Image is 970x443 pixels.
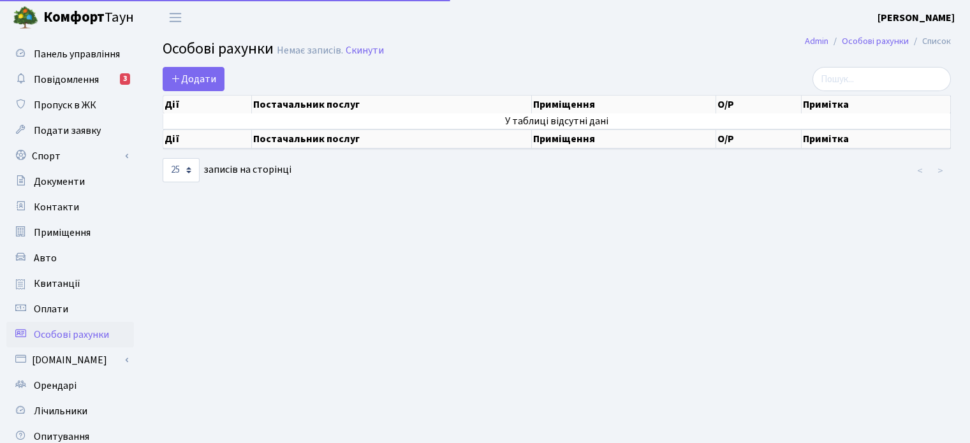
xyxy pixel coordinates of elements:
[34,404,87,418] span: Лічильники
[802,129,951,149] th: Примітка
[6,245,134,271] a: Авто
[34,226,91,240] span: Приміщення
[6,92,134,118] a: Пропуск в ЖК
[6,296,134,322] a: Оплати
[6,347,134,373] a: [DOMAIN_NAME]
[252,129,532,149] th: Постачальник послуг
[6,220,134,245] a: Приміщення
[163,38,274,60] span: Особові рахунки
[346,45,384,57] a: Скинути
[163,129,252,149] th: Дії
[786,28,970,55] nav: breadcrumb
[6,373,134,398] a: Орендарі
[34,175,85,189] span: Документи
[163,67,224,91] a: Додати
[802,96,951,113] th: Примітка
[34,302,68,316] span: Оплати
[878,11,955,25] b: [PERSON_NAME]
[6,194,134,220] a: Контакти
[120,73,130,85] div: 3
[34,73,99,87] span: Повідомлення
[6,169,134,194] a: Документи
[163,158,291,182] label: записів на сторінці
[6,41,134,67] a: Панель управління
[909,34,951,48] li: Список
[842,34,909,48] a: Особові рахунки
[163,158,200,182] select: записів на сторінці
[34,200,79,214] span: Контакти
[812,67,951,91] input: Пошук...
[43,7,105,27] b: Комфорт
[159,7,191,28] button: Переключити навігацію
[34,277,80,291] span: Квитанції
[532,96,716,113] th: Приміщення
[532,129,716,149] th: Приміщення
[163,96,252,113] th: Дії
[6,67,134,92] a: Повідомлення3
[34,251,57,265] span: Авто
[34,47,120,61] span: Панель управління
[43,7,134,29] span: Таун
[6,143,134,169] a: Спорт
[6,398,134,424] a: Лічильники
[6,271,134,296] a: Квитанції
[13,5,38,31] img: logo.png
[716,129,802,149] th: О/Р
[878,10,955,25] a: [PERSON_NAME]
[34,379,77,393] span: Орендарі
[277,45,343,57] div: Немає записів.
[6,322,134,347] a: Особові рахунки
[716,96,802,113] th: О/Р
[171,72,216,86] span: Додати
[34,124,101,138] span: Подати заявку
[805,34,828,48] a: Admin
[252,96,532,113] th: Постачальник послуг
[6,118,134,143] a: Подати заявку
[163,113,951,129] td: У таблиці відсутні дані
[34,98,96,112] span: Пропуск в ЖК
[34,328,109,342] span: Особові рахунки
